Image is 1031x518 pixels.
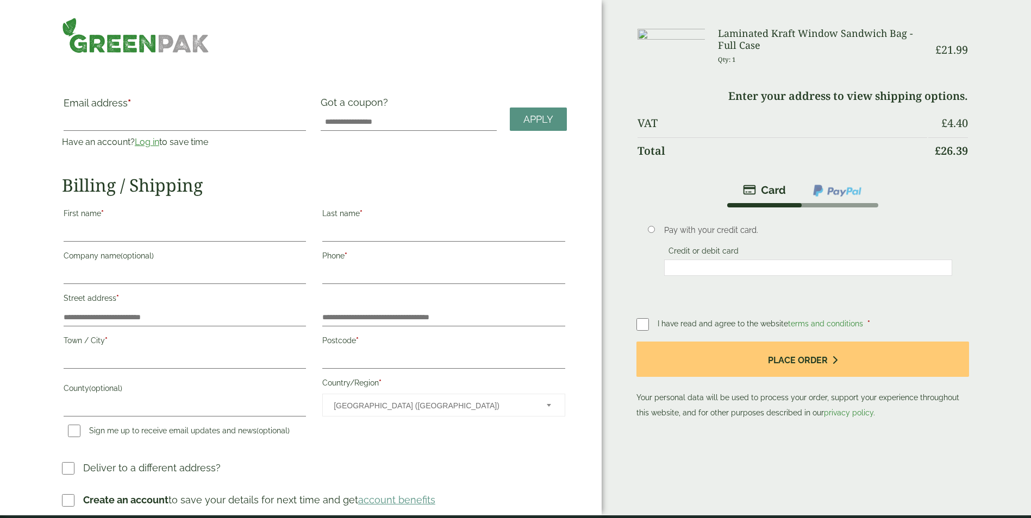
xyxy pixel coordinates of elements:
[64,98,306,113] label: Email address
[867,319,870,328] abbr: required
[658,319,865,328] span: I have read and agree to the website
[62,17,209,53] img: GreenPak Supplies
[718,55,736,64] small: Qty: 1
[64,248,306,267] label: Company name
[935,42,968,57] bdi: 21.99
[636,342,970,377] button: Place order
[941,116,968,130] bdi: 4.40
[638,137,928,164] th: Total
[257,426,290,435] span: (optional)
[121,251,154,260] span: (optional)
[83,492,435,507] p: to save your details for next time and get
[667,263,949,273] iframe: Secure payment input frame
[322,333,565,351] label: Postcode
[64,426,294,438] label: Sign me up to receive email updates and news
[89,384,122,393] span: (optional)
[345,251,347,260] abbr: required
[935,143,968,158] bdi: 26.39
[523,113,553,125] span: Apply
[356,336,359,345] abbr: required
[62,175,567,195] h2: Billing / Shipping
[322,248,565,267] label: Phone
[322,206,565,224] label: Last name
[128,97,131,109] abbr: required
[358,494,435,506] a: account benefits
[812,184,863,198] img: ppcp-gateway.png
[510,108,567,131] a: Apply
[322,375,565,394] label: Country/Region
[101,209,104,218] abbr: required
[64,290,306,309] label: Street address
[135,137,159,147] a: Log in
[638,110,928,136] th: VAT
[664,247,743,258] label: Credit or debit card
[83,494,168,506] strong: Create an account
[743,184,786,197] img: stripe.png
[322,394,565,416] span: Country/Region
[360,209,363,218] abbr: required
[105,336,108,345] abbr: required
[636,342,970,420] p: Your personal data will be used to process your order, support your experience throughout this we...
[68,425,80,437] input: Sign me up to receive email updates and news(optional)
[664,224,952,236] p: Pay with your credit card.
[321,97,392,113] label: Got a coupon?
[334,394,532,417] span: United Kingdom (UK)
[935,42,941,57] span: £
[379,378,382,387] abbr: required
[62,136,308,149] p: Have an account? to save time
[935,143,941,158] span: £
[824,408,873,417] a: privacy policy
[638,83,968,109] td: Enter your address to view shipping options.
[718,28,927,51] h3: Laminated Kraft Window Sandwich Bag - Full Case
[941,116,947,130] span: £
[116,294,119,302] abbr: required
[64,381,306,399] label: County
[64,333,306,351] label: Town / City
[788,319,863,328] a: terms and conditions
[83,460,221,475] p: Deliver to a different address?
[64,206,306,224] label: First name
